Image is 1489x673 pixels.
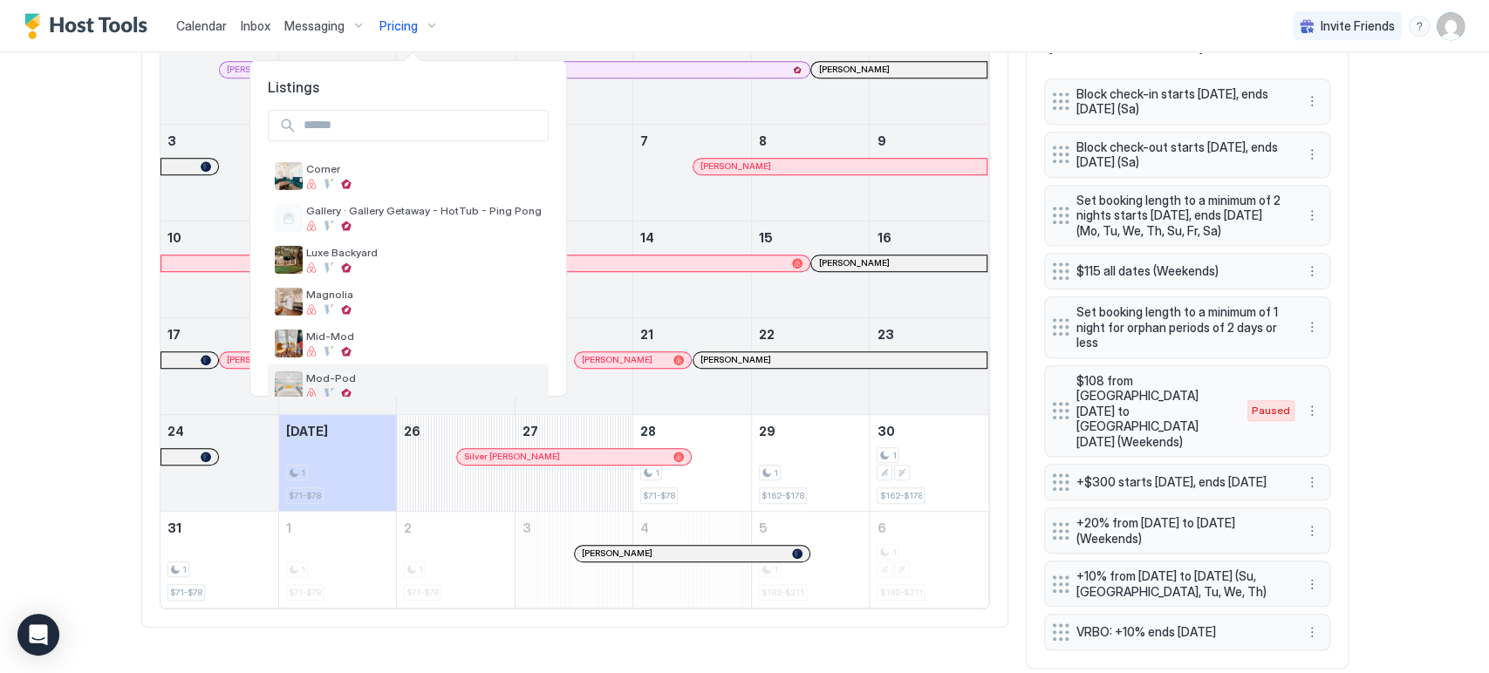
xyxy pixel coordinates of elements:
div: listing image [275,330,303,357]
div: Open Intercom Messenger [17,614,59,656]
span: Listings [250,78,566,96]
span: Luxe Backyard [306,246,542,259]
div: listing image [275,371,303,399]
div: listing image [275,246,303,274]
input: Input Field [297,111,548,140]
span: Mod-Pod [306,371,542,384]
div: listing image [275,288,303,316]
span: Corner [306,162,542,175]
span: Gallery · Gallery Getaway - HotTub - Ping Pong [306,204,542,217]
div: listing image [275,162,303,190]
span: Mid-Mod [306,330,542,343]
span: Magnolia [306,288,542,301]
